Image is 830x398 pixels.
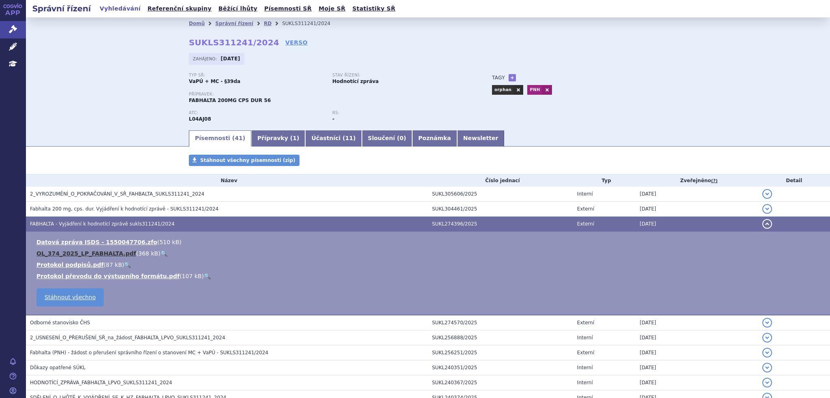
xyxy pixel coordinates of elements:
[457,130,505,147] a: Newsletter
[251,130,305,147] a: Přípravky (1)
[428,175,573,187] th: Číslo jednací
[428,345,573,360] td: SUKL256251/2025
[204,273,211,279] a: 🔍
[138,250,158,257] span: 368 kB
[762,333,772,343] button: detail
[36,250,136,257] a: OL_374_2025_LP_FABHALTA.pdf
[362,130,412,147] a: Sloučení (0)
[264,21,272,26] a: RD
[577,335,593,341] span: Interní
[182,273,202,279] span: 107 kB
[282,17,341,30] li: SUKLS311241/2024
[635,375,758,390] td: [DATE]
[428,375,573,390] td: SUKL240367/2025
[577,206,594,212] span: Externí
[235,135,242,141] span: 41
[428,202,573,217] td: SUKL304461/2025
[635,345,758,360] td: [DATE]
[635,217,758,232] td: [DATE]
[97,3,143,14] a: Vyhledávání
[762,204,772,214] button: detail
[428,330,573,345] td: SUKL256888/2025
[30,320,90,326] span: Odborné stanovisko ČHS
[36,261,822,269] li: ( )
[189,155,299,166] a: Stáhnout všechny písemnosti (zip)
[26,3,97,14] h2: Správní řízení
[400,135,404,141] span: 0
[758,175,830,187] th: Detail
[30,191,204,197] span: 2_VYROZUMĚNÍ_O_POKRAČOVÁNÍ_V_SŘ_FAHBALTA_SUKLS311241_2024
[30,335,225,341] span: 2_USNESENÍ_O_PŘERUŠENÍ_SŘ_na_žádost_FABHALTA_LPVO_SUKLS311241_2024
[635,360,758,375] td: [DATE]
[332,79,379,84] strong: Hodnotící zpráva
[26,175,428,187] th: Název
[189,130,251,147] a: Písemnosti (41)
[345,135,353,141] span: 11
[577,380,593,385] span: Interní
[221,56,240,62] strong: [DATE]
[635,187,758,202] td: [DATE]
[285,38,308,47] a: VERSO
[36,272,822,280] li: ( )
[30,221,175,227] span: FABHALTA - Vyjádření k hodnotící zprávě sukls311241/2024
[428,217,573,232] td: SUKL274396/2025
[635,175,758,187] th: Zveřejněno
[509,74,516,81] a: +
[492,73,505,83] h3: Tagy
[350,3,398,14] a: Statistiky SŘ
[762,219,772,229] button: detail
[189,92,476,97] p: Přípravek:
[216,3,260,14] a: Běžící lhůty
[36,249,822,258] li: ( )
[159,239,179,245] span: 510 kB
[36,239,157,245] a: Datová zpráva ISDS - 1550047706.zfo
[762,348,772,358] button: detail
[189,73,324,78] p: Typ SŘ:
[428,187,573,202] td: SUKL305606/2025
[412,130,457,147] a: Poznámka
[577,365,593,370] span: Interní
[316,3,348,14] a: Moje SŘ
[200,157,295,163] span: Stáhnout všechny písemnosti (zip)
[124,262,131,268] a: 🔍
[30,350,268,355] span: Fabhalta (PNH) - žádost o přerušení správního řízení o stanovení MC + VaPÚ - SUKLS311241/2024
[762,363,772,372] button: detail
[577,191,593,197] span: Interní
[36,238,822,246] li: ( )
[762,318,772,328] button: detail
[36,262,104,268] a: Protokol podpisů.pdf
[711,178,718,184] abbr: (?)
[189,111,324,115] p: ATC:
[332,116,334,122] strong: -
[577,350,594,355] span: Externí
[428,315,573,330] td: SUKL274570/2025
[635,315,758,330] td: [DATE]
[189,79,240,84] strong: VaPÚ + MC - §39da
[332,111,468,115] p: RS:
[635,202,758,217] td: [DATE]
[30,206,218,212] span: Fabhalta 200 mg, cps. dur. Vyjádření k hodnotící zprávě - SUKLS311241/2024
[30,380,172,385] span: HODNOTÍCÍ_ZPRÁVA_FABHALTA_LPVO_SUKLS311241_2024
[635,330,758,345] td: [DATE]
[36,288,104,306] a: Stáhnout všechno
[293,135,297,141] span: 1
[577,320,594,326] span: Externí
[305,130,362,147] a: Účastníci (11)
[193,55,218,62] span: Zahájeno:
[189,116,211,122] strong: IPTAKOPAN
[36,273,180,279] a: Protokol převodu do výstupního formátu.pdf
[262,3,314,14] a: Písemnosti SŘ
[577,221,594,227] span: Externí
[573,175,636,187] th: Typ
[762,189,772,199] button: detail
[332,73,468,78] p: Stav řízení:
[428,360,573,375] td: SUKL240351/2025
[30,365,86,370] span: Důkazy opatřené SÚKL
[492,85,513,95] a: orphan
[762,378,772,387] button: detail
[106,262,122,268] span: 87 kB
[189,98,271,103] span: FABHALTA 200MG CPS DUR 56
[145,3,214,14] a: Referenční skupiny
[527,85,542,95] a: PNH
[189,21,205,26] a: Domů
